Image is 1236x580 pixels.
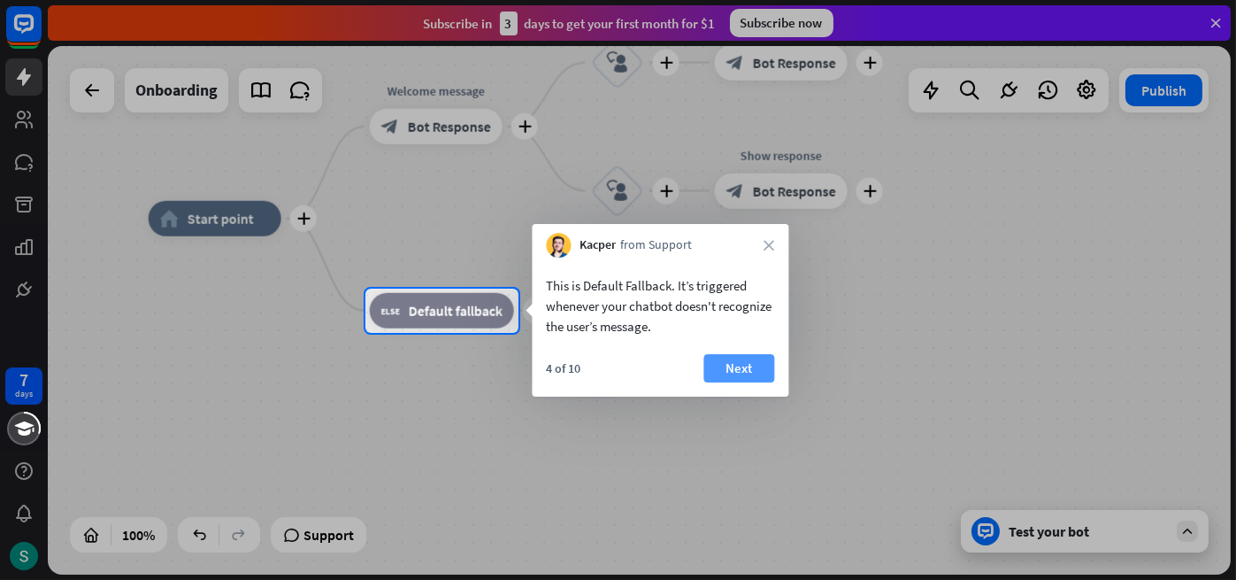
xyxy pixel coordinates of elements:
span: Default fallback [409,302,503,320]
div: This is Default Fallback. It’s triggered whenever your chatbot doesn't recognize the user’s message. [546,275,774,336]
i: block_fallback [381,302,400,320]
button: Next [703,354,774,383]
button: Open LiveChat chat widget [14,7,67,60]
span: Kacper [580,236,616,254]
i: close [764,240,774,251]
span: from Support [620,236,692,254]
div: 4 of 10 [546,360,580,376]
